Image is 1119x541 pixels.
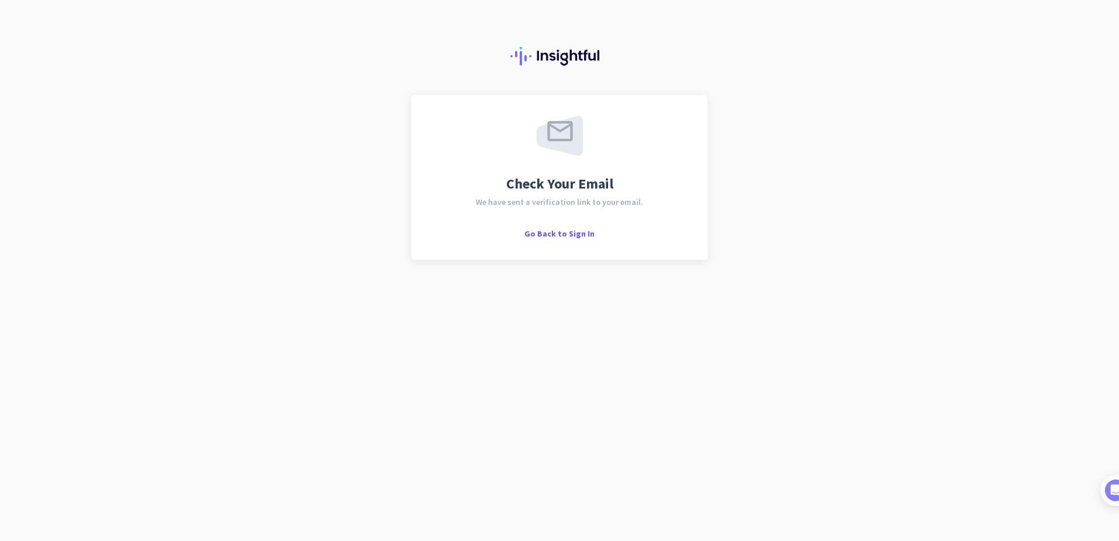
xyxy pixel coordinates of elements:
span: Go Back to Sign In [524,228,595,239]
span: We have sent a verification link to your email. [476,198,643,206]
span: Check Your Email [506,177,613,191]
img: email-sent [537,116,583,156]
img: Insightful [510,47,609,66]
